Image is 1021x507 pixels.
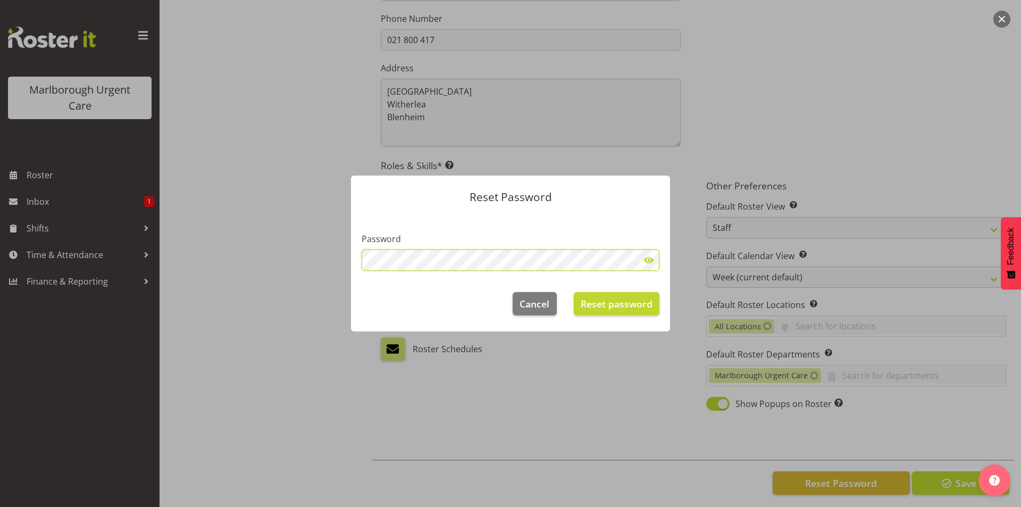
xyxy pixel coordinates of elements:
[513,292,556,315] button: Cancel
[1006,228,1016,265] span: Feedback
[520,297,549,311] span: Cancel
[362,232,659,245] label: Password
[574,292,659,315] button: Reset password
[989,475,1000,486] img: help-xxl-2.png
[1001,217,1021,289] button: Feedback - Show survey
[362,192,659,203] p: Reset Password
[581,297,652,311] span: Reset password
